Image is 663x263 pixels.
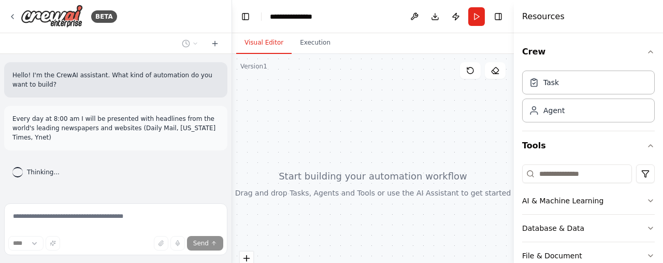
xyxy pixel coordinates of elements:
div: Database & Data [522,223,584,233]
div: BETA [91,10,117,23]
img: Logo [21,5,83,28]
button: Crew [522,37,655,66]
div: Task [543,77,559,88]
div: AI & Machine Learning [522,196,603,206]
p: Every day at 8:00 am I will be presented with headlines from the world's leading newspapers and w... [12,114,219,142]
button: Start a new chat [207,37,223,50]
div: Agent [543,105,565,116]
h4: Resources [522,10,565,23]
button: AI & Machine Learning [522,187,655,214]
button: Hide right sidebar [491,9,506,24]
button: Visual Editor [236,32,292,54]
button: Click to speak your automation idea [170,236,185,251]
button: Execution [292,32,339,54]
div: Version 1 [240,62,267,71]
button: Improve this prompt [46,236,60,251]
button: Send [187,236,223,251]
p: Hello! I'm the CrewAI assistant. What kind of automation do you want to build? [12,71,219,89]
span: Send [193,239,209,247]
button: Hide left sidebar [238,9,253,24]
button: Upload files [154,236,168,251]
button: Switch to previous chat [178,37,203,50]
nav: breadcrumb [270,11,312,22]
div: Crew [522,66,655,131]
button: Tools [522,131,655,160]
span: Thinking... [27,168,60,176]
button: Database & Data [522,215,655,242]
div: File & Document [522,251,582,261]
